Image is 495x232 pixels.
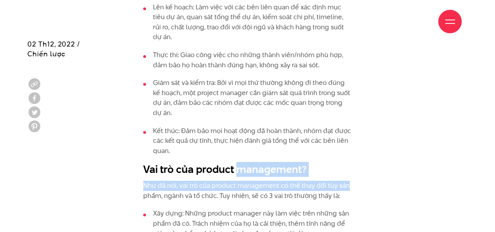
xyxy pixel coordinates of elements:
[143,50,352,70] li: Thực thi: Giao công việc cho những thành viên/nhóm phù hợp, đảm bảo họ hoàn thành đúng hạn, không...
[143,126,352,156] li: Kết thúc: Đảm bảo mọi hoạt động đã hoàn thành, nhóm đạt được các kết quả dự tính, thực hiện đánh ...
[143,181,352,201] p: Như đã nói, vai trò của product management có thể thay đổi tùy sản phẩm, ngành và tổ chức. Tuy nh...
[143,78,352,118] li: Giám sát và kiểm tra: Bởi vì mọi thứ thường không đi theo đúng kế hoạch, một project manager cần ...
[143,162,352,177] h2: Vai trò của product management?
[27,39,80,59] span: 02 Th12, 2022 / Chiến lược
